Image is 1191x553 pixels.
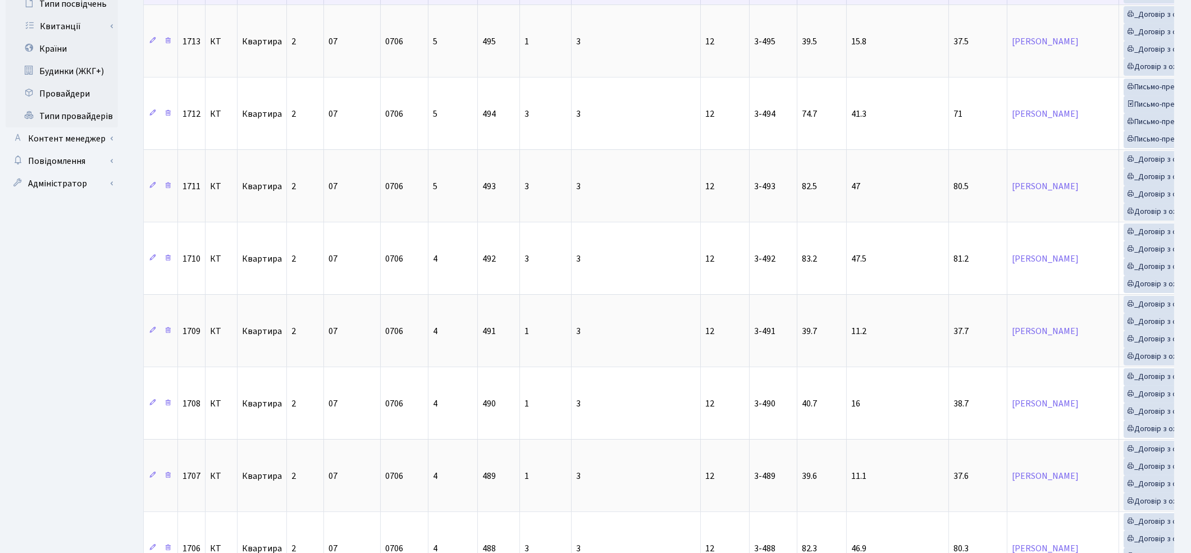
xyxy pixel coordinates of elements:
[210,182,232,191] span: КТ
[1012,253,1079,265] a: [PERSON_NAME]
[524,325,529,337] span: 1
[754,325,775,337] span: 3-491
[328,397,337,410] span: 07
[754,470,775,482] span: 3-489
[1012,35,1079,48] a: [PERSON_NAME]
[13,15,118,38] a: Квитанції
[851,397,860,410] span: 16
[182,108,200,120] span: 1712
[802,180,817,193] span: 82.5
[754,180,775,193] span: 3-493
[6,83,118,105] a: Провайдери
[291,470,296,482] span: 2
[851,108,866,120] span: 41.3
[576,180,581,193] span: 3
[242,37,282,46] span: Квартира
[705,325,714,337] span: 12
[433,397,437,410] span: 4
[385,253,403,265] span: 0706
[182,180,200,193] span: 1711
[851,325,866,337] span: 11.2
[210,254,232,263] span: КТ
[953,470,969,482] span: 37.6
[1012,470,1079,482] a: [PERSON_NAME]
[754,108,775,120] span: 3-494
[242,327,282,336] span: Квартира
[328,180,337,193] span: 07
[953,325,969,337] span: 37.7
[210,327,232,336] span: КТ
[182,325,200,337] span: 1709
[182,397,200,410] span: 1708
[385,325,403,337] span: 0706
[6,150,118,172] a: Повідомлення
[385,108,403,120] span: 0706
[291,397,296,410] span: 2
[802,470,817,482] span: 39.6
[705,180,714,193] span: 12
[1012,108,1079,120] a: [PERSON_NAME]
[433,325,437,337] span: 4
[182,35,200,48] span: 1713
[210,544,232,553] span: КТ
[242,399,282,408] span: Квартира
[576,253,581,265] span: 3
[754,35,775,48] span: 3-495
[482,325,496,337] span: 491
[524,35,529,48] span: 1
[433,253,437,265] span: 4
[6,105,118,127] a: Типи провайдерів
[953,397,969,410] span: 38.7
[328,470,337,482] span: 07
[242,254,282,263] span: Квартира
[524,470,529,482] span: 1
[6,38,118,60] a: Країни
[385,397,403,410] span: 0706
[210,472,232,481] span: КТ
[802,253,817,265] span: 83.2
[210,109,232,118] span: КТ
[482,180,496,193] span: 493
[524,108,529,120] span: 3
[1012,325,1079,337] a: [PERSON_NAME]
[576,397,581,410] span: 3
[524,253,529,265] span: 3
[953,180,969,193] span: 80.5
[385,180,403,193] span: 0706
[524,180,529,193] span: 3
[328,35,337,48] span: 07
[851,180,860,193] span: 47
[328,253,337,265] span: 07
[482,253,496,265] span: 492
[210,399,232,408] span: КТ
[291,253,296,265] span: 2
[433,180,437,193] span: 5
[482,35,496,48] span: 495
[433,35,437,48] span: 5
[851,253,866,265] span: 47.5
[242,472,282,481] span: Квартира
[524,397,529,410] span: 1
[291,180,296,193] span: 2
[6,127,118,150] a: Контент менеджер
[576,35,581,48] span: 3
[705,35,714,48] span: 12
[433,470,437,482] span: 4
[705,470,714,482] span: 12
[291,35,296,48] span: 2
[242,182,282,191] span: Квартира
[953,35,969,48] span: 37.5
[6,60,118,83] a: Будинки (ЖКГ+)
[705,253,714,265] span: 12
[182,470,200,482] span: 1707
[802,35,817,48] span: 39.5
[433,108,437,120] span: 5
[802,397,817,410] span: 40.7
[385,35,403,48] span: 0706
[6,172,118,195] a: Адміністратор
[242,109,282,118] span: Квартира
[385,470,403,482] span: 0706
[802,325,817,337] span: 39.7
[576,325,581,337] span: 3
[1012,397,1079,410] a: [PERSON_NAME]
